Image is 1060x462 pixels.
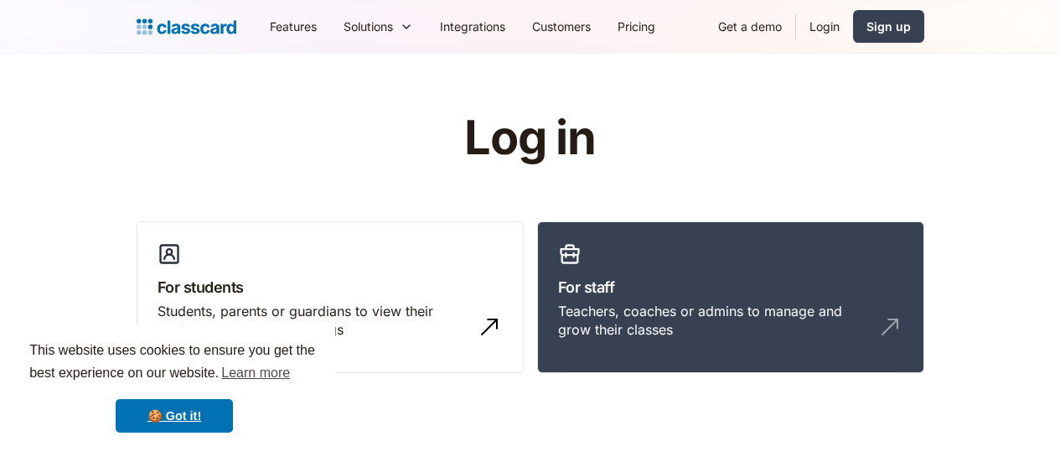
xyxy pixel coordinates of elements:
a: Integrations [427,8,519,45]
div: Solutions [330,8,427,45]
div: cookieconsent [13,324,335,449]
a: For staffTeachers, coaches or admins to manage and grow their classes [537,221,924,374]
a: home [137,15,236,39]
div: Teachers, coaches or admins to manage and grow their classes [558,302,870,340]
h3: For staff [558,276,903,298]
h3: For students [158,276,503,298]
div: Sign up [866,18,911,35]
h1: Log in [264,112,796,164]
a: Sign up [853,10,924,43]
span: This website uses cookies to ensure you get the best experience on our website. [29,340,319,386]
a: Pricing [604,8,669,45]
a: learn more about cookies [219,361,292,386]
a: Features [256,8,330,45]
a: Customers [519,8,604,45]
div: Students, parents or guardians to view their profile and manage bookings [158,302,469,340]
div: Solutions [344,18,393,35]
a: Get a demo [705,8,795,45]
a: Login [796,8,853,45]
a: dismiss cookie message [116,399,233,433]
a: For studentsStudents, parents or guardians to view their profile and manage bookings [137,221,524,374]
